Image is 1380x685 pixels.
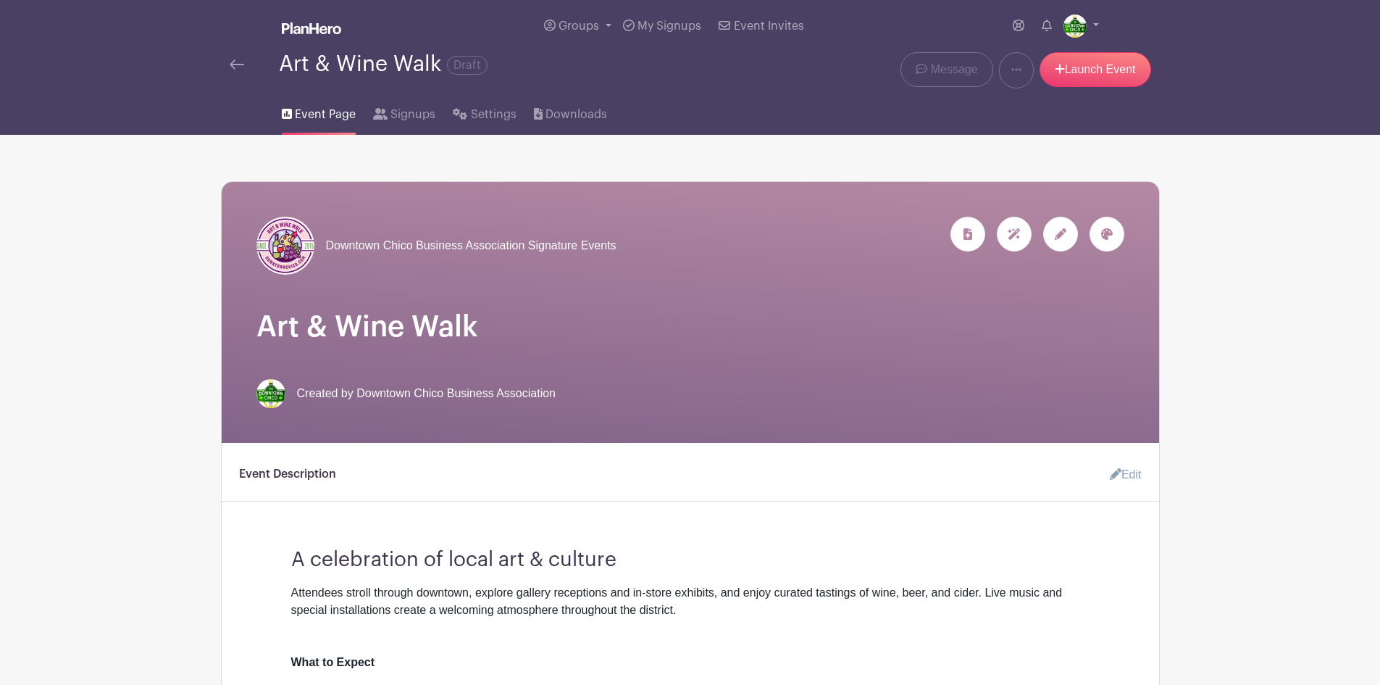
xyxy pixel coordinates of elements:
[1040,52,1151,87] a: Launch Event
[637,20,701,32] span: My Signups
[256,379,285,408] img: thumbnail_Outlook-gw0oh3o3.png
[326,237,616,254] span: Downtown Chico Business Association Signature Events
[447,56,488,75] span: Draft
[534,88,607,135] a: Downloads
[559,20,599,32] span: Groups
[453,88,516,135] a: Settings
[279,52,488,76] div: Art & Wine Walk
[931,61,978,78] span: Message
[256,217,616,275] a: Downtown Chico Business Association Signature Events
[291,536,1090,573] h3: A celebration of local art & culture
[297,385,556,402] span: Created by Downtown Chico Business Association
[295,106,356,123] span: Event Page
[230,59,244,70] img: back-arrow-29a5d9b10d5bd6ae65dc969a981735edf675c4d7a1fe02e03b50dbd4ba3cdb55.svg
[291,584,1090,636] div: Attendees stroll through downtown, explore gallery receptions and in-store exhibits, and enjoy cu...
[256,310,1124,344] h1: Art & Wine Walk
[291,656,375,668] strong: What to Expect
[471,106,517,123] span: Settings
[256,217,314,275] img: 165a.jpg
[373,88,435,135] a: Signups
[900,52,992,87] a: Message
[1098,460,1142,489] a: Edit
[390,106,435,123] span: Signups
[282,88,356,135] a: Event Page
[545,106,607,123] span: Downloads
[1063,14,1087,38] img: thumbnail_Outlook-gw0oh3o3.png
[239,468,336,481] h6: Event Description
[734,20,804,32] span: Event Invites
[282,22,341,34] img: logo_white-6c42ec7e38ccf1d336a20a19083b03d10ae64f83f12c07503d8b9e83406b4c7d.svg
